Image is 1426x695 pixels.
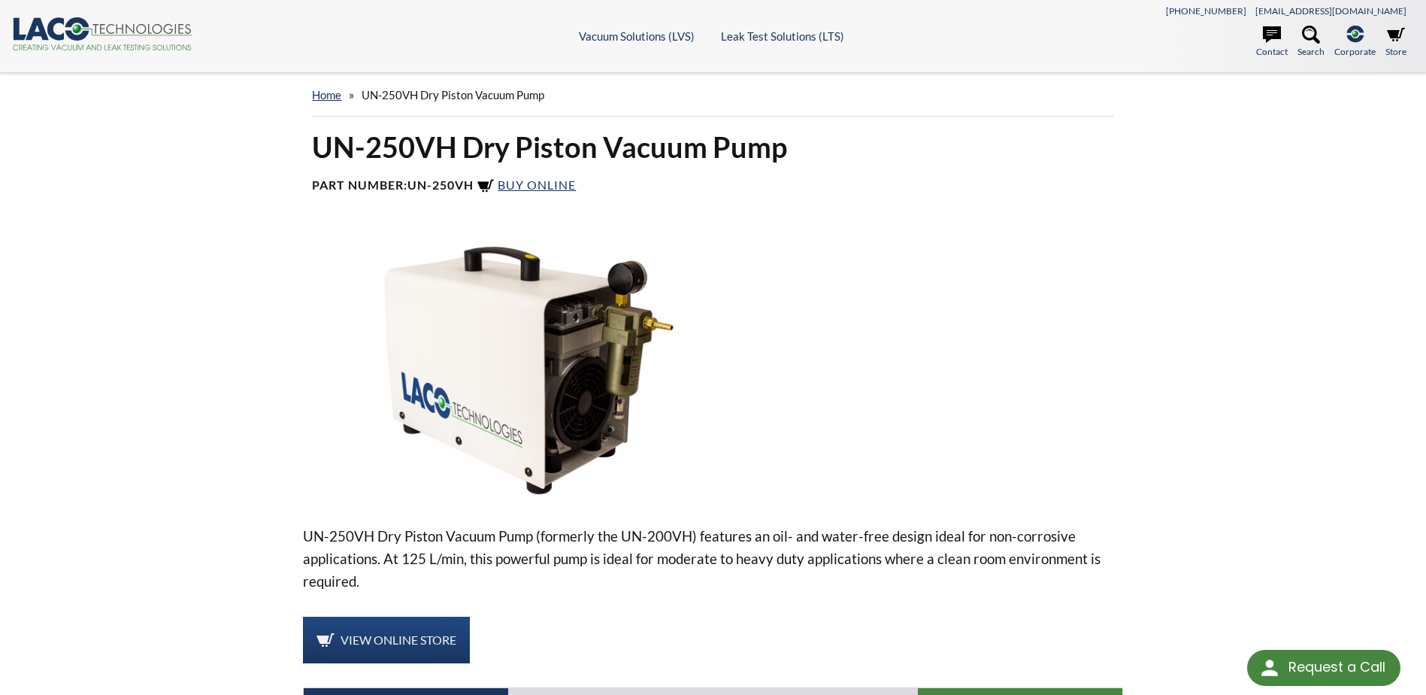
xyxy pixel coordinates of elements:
[312,74,1113,117] div: »
[1247,650,1400,686] div: Request a Call
[303,232,783,501] img: UN-250VH Dry Piston Vacuum Pump image
[721,29,844,43] a: Leak Test Solutions (LTS)
[312,178,1113,196] h4: Part Number:
[1166,5,1246,17] a: [PHONE_NUMBER]
[407,178,474,192] b: UN-250VH
[362,88,544,102] span: UN-250VH Dry Piston Vacuum Pump
[579,29,695,43] a: Vacuum Solutions (LVS)
[1334,44,1376,59] span: Corporate
[1385,26,1406,59] a: Store
[498,178,576,192] span: Buy Online
[341,633,456,647] span: View Online Store
[312,129,1113,165] h1: UN-250VH Dry Piston Vacuum Pump
[477,178,576,192] a: Buy Online
[1256,26,1288,59] a: Contact
[1297,26,1325,59] a: Search
[1258,656,1282,680] img: round button
[1288,650,1385,684] div: Request a Call
[303,617,470,663] a: View Online Store
[1255,5,1406,17] a: [EMAIL_ADDRESS][DOMAIN_NAME]
[303,525,1122,593] p: UN-250VH Dry Piston Vacuum Pump (formerly the UN-200VH) features an oil- and water-free design id...
[312,88,341,102] a: home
